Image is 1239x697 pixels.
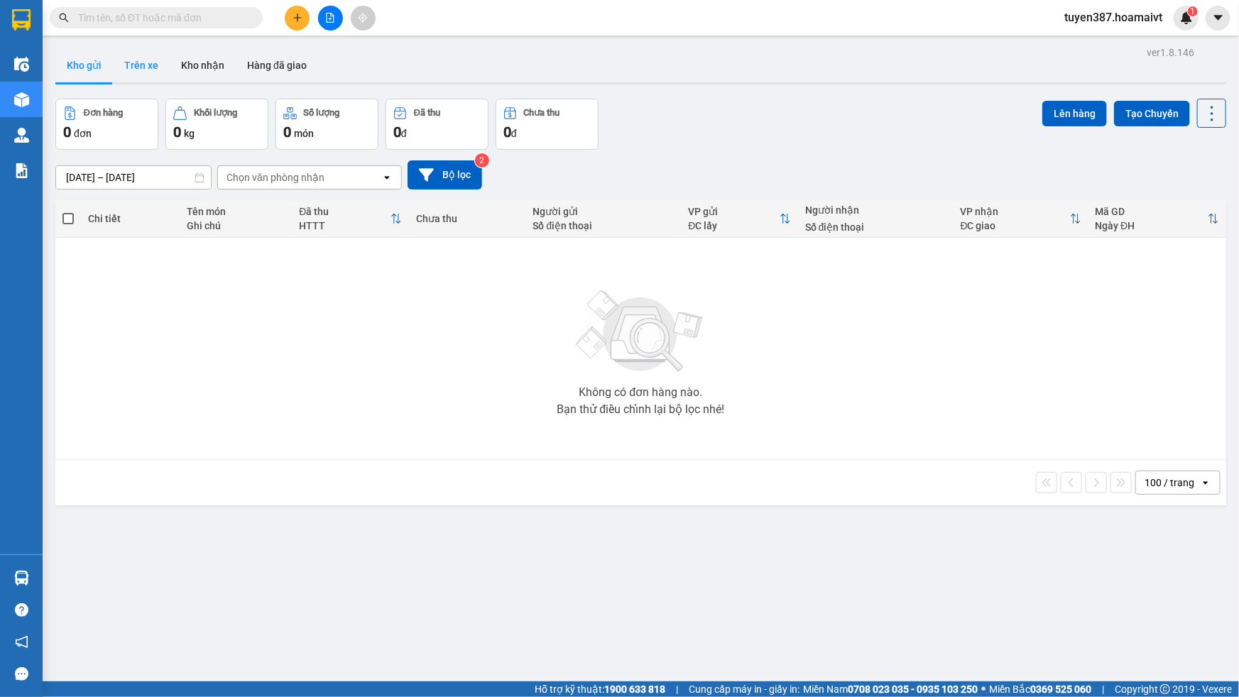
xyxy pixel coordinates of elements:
div: Không có đơn hàng nào. [579,387,702,398]
div: Ngày ĐH [1096,220,1208,231]
div: ĐC lấy [688,220,779,231]
sup: 1 [1188,6,1198,16]
div: Người gửi [533,206,675,217]
div: 100 / trang [1145,476,1194,490]
div: HTTT [299,220,391,231]
button: Khối lượng0kg [165,99,268,150]
input: Select a date range. [56,166,211,189]
span: kg [184,128,195,139]
button: caret-down [1206,6,1230,31]
img: solution-icon [14,163,29,178]
button: Tạo Chuyến [1114,101,1190,126]
img: svg+xml;base64,PHN2ZyBjbGFzcz0ibGlzdC1wbHVnX19zdmciIHhtbG5zPSJodHRwOi8vd3d3LnczLm9yZy8yMDAwL3N2Zy... [569,282,711,381]
div: Tên món [187,206,285,217]
button: Số lượng0món [275,99,378,150]
button: Chưa thu0đ [496,99,599,150]
span: message [15,667,28,681]
span: 1 [1190,6,1195,16]
div: ĐC giao [961,220,1070,231]
span: 0 [393,124,401,141]
div: Bạn thử điều chỉnh lại bộ lọc nhé! [557,404,724,415]
span: | [1102,681,1104,697]
th: Toggle SortBy [681,200,797,238]
span: đ [401,128,407,139]
div: Đơn hàng [84,108,123,118]
span: Hỗ trợ kỹ thuật: [535,681,665,697]
span: 0 [63,124,71,141]
strong: 0708 023 035 - 0935 103 250 [848,684,978,695]
span: đ [511,128,517,139]
span: aim [358,13,368,23]
button: Kho gửi [55,48,113,82]
input: Tìm tên, số ĐT hoặc mã đơn [78,10,246,26]
span: | [676,681,678,697]
img: warehouse-icon [14,128,29,143]
span: file-add [325,13,335,23]
button: Bộ lọc [408,160,482,190]
span: question-circle [15,603,28,617]
button: Đơn hàng0đơn [55,99,158,150]
img: warehouse-icon [14,57,29,72]
span: 0 [283,124,291,141]
span: món [294,128,314,139]
span: đơn [74,128,92,139]
span: ⚪️ [981,686,986,692]
div: Đã thu [299,206,391,217]
button: Kho nhận [170,48,236,82]
div: Khối lượng [194,108,237,118]
div: Chi tiết [88,213,173,224]
button: Hàng đã giao [236,48,318,82]
button: plus [285,6,310,31]
div: Số lượng [304,108,340,118]
div: Số điện thoại [533,220,675,231]
strong: 0369 525 060 [1030,684,1091,695]
div: ver 1.8.146 [1147,45,1194,60]
img: icon-new-feature [1180,11,1193,24]
th: Toggle SortBy [292,200,409,238]
sup: 2 [475,153,489,168]
th: Toggle SortBy [1088,200,1226,238]
span: tuyen387.hoamaivt [1053,9,1174,26]
div: Chưa thu [524,108,560,118]
span: notification [15,635,28,649]
span: search [59,13,69,23]
span: Miền Nam [803,681,978,697]
img: warehouse-icon [14,92,29,107]
div: Ghi chú [187,220,285,231]
div: Chọn văn phòng nhận [226,170,324,185]
span: Miền Bắc [989,681,1091,697]
svg: open [1200,477,1211,488]
button: Đã thu0đ [386,99,488,150]
svg: open [381,172,393,183]
span: 0 [173,124,181,141]
img: warehouse-icon [14,571,29,586]
button: Lên hàng [1042,101,1107,126]
div: Người nhận [805,204,946,216]
div: VP gửi [688,206,779,217]
span: 0 [503,124,511,141]
div: Số điện thoại [805,221,946,233]
div: Mã GD [1096,206,1208,217]
span: Cung cấp máy in - giấy in: [689,681,799,697]
span: copyright [1160,684,1170,694]
th: Toggle SortBy [954,200,1088,238]
strong: 1900 633 818 [604,684,665,695]
button: aim [351,6,376,31]
span: plus [293,13,302,23]
div: Đã thu [414,108,440,118]
button: Trên xe [113,48,170,82]
button: file-add [318,6,343,31]
div: Chưa thu [416,213,518,224]
div: VP nhận [961,206,1070,217]
img: logo-vxr [12,9,31,31]
span: caret-down [1212,11,1225,24]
